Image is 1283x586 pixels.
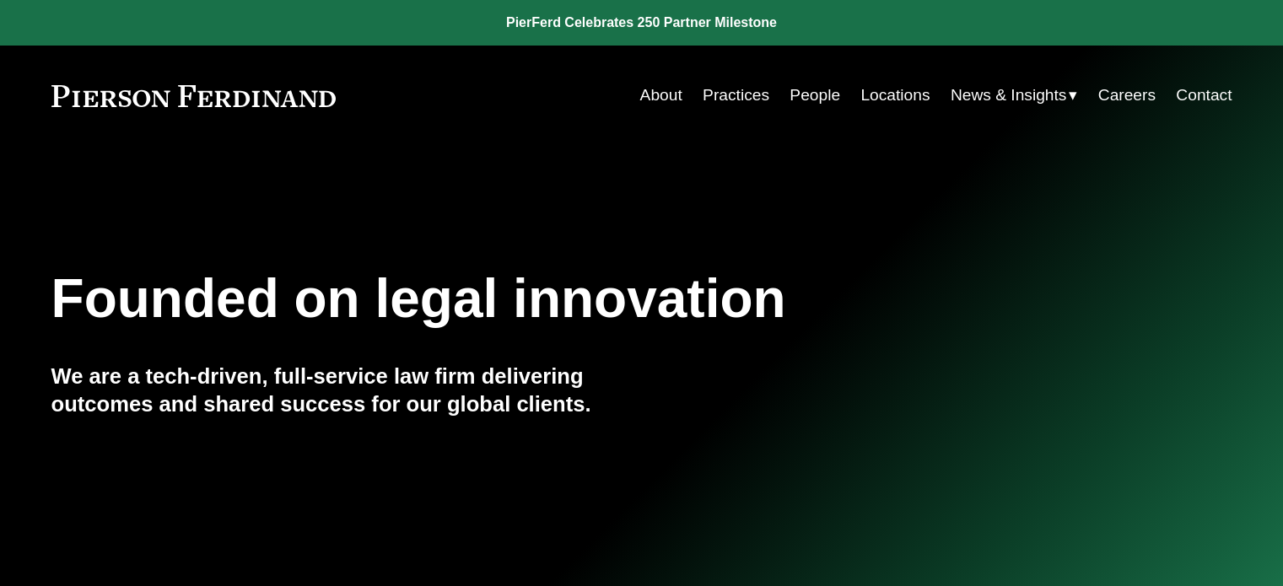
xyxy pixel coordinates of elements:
[1176,79,1232,111] a: Contact
[951,81,1067,110] span: News & Insights
[860,79,930,111] a: Locations
[703,79,769,111] a: Practices
[790,79,840,111] a: People
[51,268,1036,330] h1: Founded on legal innovation
[1098,79,1156,111] a: Careers
[951,79,1078,111] a: folder dropdown
[51,363,642,417] h4: We are a tech-driven, full-service law firm delivering outcomes and shared success for our global...
[640,79,682,111] a: About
